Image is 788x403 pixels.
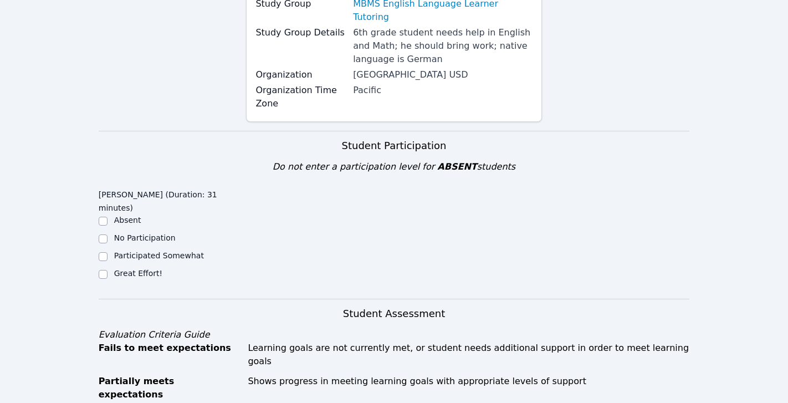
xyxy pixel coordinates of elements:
[99,375,242,401] div: Partially meets expectations
[248,375,689,401] div: Shows progress in meeting learning goals with appropriate levels of support
[99,160,690,174] div: Do not enter a participation level for students
[353,26,533,66] div: 6th grade student needs help in English and Math; he should bring work; native language is German
[99,185,247,215] legend: [PERSON_NAME] (Duration: 31 minutes)
[114,269,162,278] label: Great Effort!
[353,84,533,97] div: Pacific
[114,251,204,260] label: Participated Somewhat
[99,306,690,322] h3: Student Assessment
[248,341,689,368] div: Learning goals are not currently met, or student needs additional support in order to meet learni...
[99,138,690,154] h3: Student Participation
[114,233,176,242] label: No Participation
[255,84,346,110] label: Organization Time Zone
[353,68,533,81] div: [GEOGRAPHIC_DATA] USD
[437,161,477,172] span: ABSENT
[99,328,690,341] div: Evaluation Criteria Guide
[255,26,346,39] label: Study Group Details
[99,341,242,368] div: Fails to meet expectations
[114,216,141,225] label: Absent
[255,68,346,81] label: Organization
